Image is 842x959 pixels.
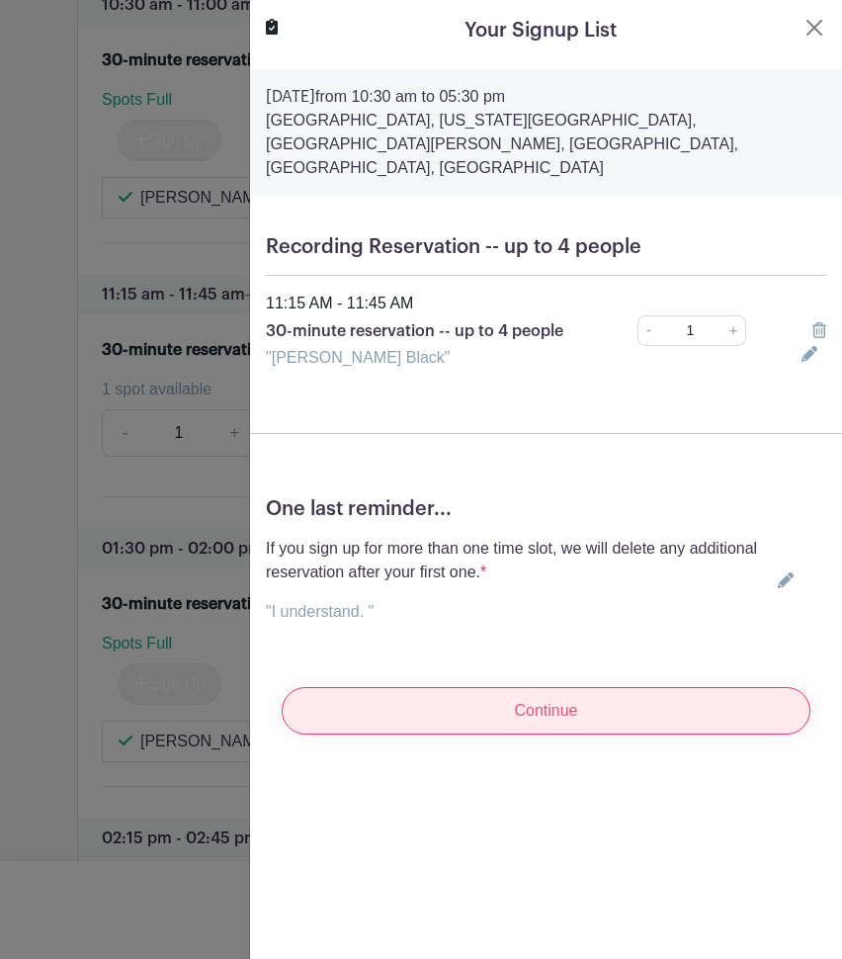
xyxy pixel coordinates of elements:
[637,315,659,346] a: -
[721,315,746,346] a: +
[254,292,838,315] div: 11:15 AM - 11:45 AM
[802,16,826,40] button: Close
[282,687,810,735] input: Continue
[266,109,826,180] p: [GEOGRAPHIC_DATA], [US_STATE][GEOGRAPHIC_DATA], [GEOGRAPHIC_DATA][PERSON_NAME], [GEOGRAPHIC_DATA]...
[266,603,374,620] a: "I understand. "
[266,89,315,105] strong: [DATE]
[266,85,826,109] p: from 10:30 am to 05:30 pm
[266,235,826,259] h5: Recording Reservation -- up to 4 people
[266,497,826,521] h5: One last reminder...
[266,349,451,366] a: "[PERSON_NAME] Black"
[266,537,770,584] p: If you sign up for more than one time slot, we will delete any additional reservation after your ...
[266,319,583,343] p: 30-minute reservation -- up to 4 people
[464,16,617,45] h5: Your Signup List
